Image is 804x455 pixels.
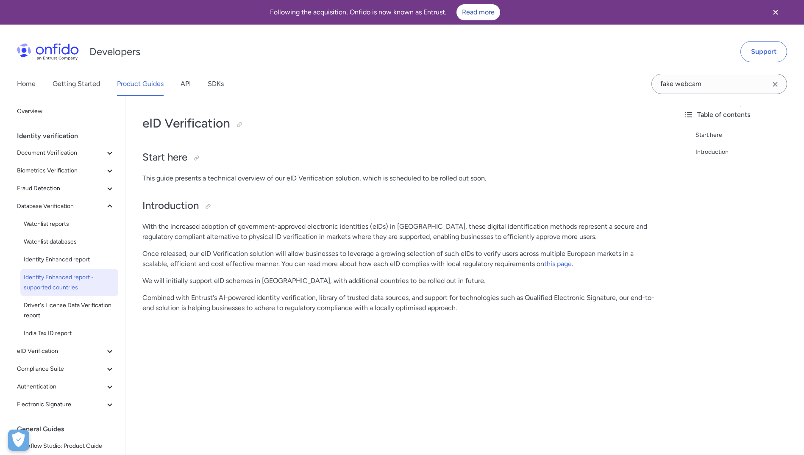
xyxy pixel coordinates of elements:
p: Combined with Entrust's AI-powered identity verification, library of trusted data sources, and su... [142,293,660,313]
span: Overview [17,106,115,117]
button: Biometrics Verification [14,162,118,179]
a: Identity Enhanced report - supported countries [20,269,118,296]
h2: Introduction [142,199,660,213]
span: Authentication [17,382,105,392]
span: eID Verification [17,346,105,356]
h2: Start here [142,150,660,165]
span: Watchlist reports [24,219,115,229]
span: Identity Enhanced report [24,255,115,265]
a: Workflow Studio: Product Guide [14,438,118,455]
p: With the increased adoption of government-approved electronic identities (eIDs) in [GEOGRAPHIC_DA... [142,222,660,242]
span: Watchlist databases [24,237,115,247]
button: eID Verification [14,343,118,360]
button: Document Verification [14,144,118,161]
span: Compliance Suite [17,364,105,374]
button: Compliance Suite [14,361,118,377]
a: Identity Enhanced report [20,251,118,268]
a: Read more [456,4,500,20]
svg: Close banner [771,7,781,17]
a: Watchlist reports [20,216,118,233]
img: Onfido Logo [17,43,79,60]
svg: Clear search field button [770,79,780,89]
button: Open Preferences [8,430,29,451]
button: Close banner [760,2,791,23]
a: Overview [14,103,118,120]
a: India Tax ID report [20,325,118,342]
a: Home [17,72,36,96]
a: Watchlist databases [20,233,118,250]
span: Database Verification [17,201,105,211]
span: Document Verification [17,148,105,158]
a: Introduction [696,147,797,157]
button: Electronic Signature [14,396,118,413]
a: Support [740,41,787,62]
input: Onfido search input field [651,74,787,94]
p: This guide presents a technical overview of our eID Verification solution, which is scheduled to ... [142,173,660,183]
a: SDKs [208,72,224,96]
a: Getting Started [53,72,100,96]
p: We will initially support eID schemes in [GEOGRAPHIC_DATA], with additional countries to be rolle... [142,276,660,286]
span: Workflow Studio: Product Guide [17,441,115,451]
span: Identity Enhanced report - supported countries [24,272,115,293]
div: Identity verification [17,128,122,144]
button: Authentication [14,378,118,395]
span: Electronic Signature [17,400,105,410]
a: this page [544,260,572,268]
span: India Tax ID report [24,328,115,338]
button: Database Verification [14,198,118,215]
button: Fraud Detection [14,180,118,197]
a: API [181,72,191,96]
div: Table of contents [684,110,797,120]
div: General Guides [17,421,122,438]
a: Driver's License Data Verification report [20,297,118,324]
span: Biometrics Verification [17,166,105,176]
span: Fraud Detection [17,183,105,194]
h1: Developers [89,45,140,58]
a: Product Guides [117,72,164,96]
div: Following the acquisition, Onfido is now known as Entrust. [10,4,760,20]
a: Start here [696,130,797,140]
span: Driver's License Data Verification report [24,300,115,321]
p: Once released, our eID Verification solution will allow businesses to leverage a growing selectio... [142,249,660,269]
div: Cookie Preferences [8,430,29,451]
h1: eID Verification [142,115,660,132]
